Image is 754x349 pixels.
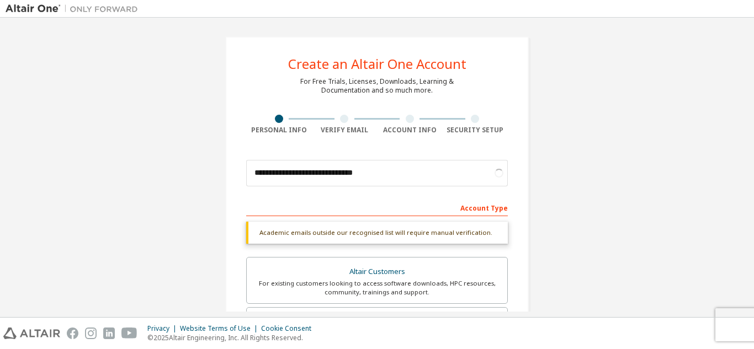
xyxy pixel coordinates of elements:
img: youtube.svg [121,327,137,339]
img: altair_logo.svg [3,327,60,339]
div: Academic emails outside our recognised list will require manual verification. [246,222,508,244]
img: linkedin.svg [103,327,115,339]
div: For existing customers looking to access software downloads, HPC resources, community, trainings ... [253,279,501,297]
img: instagram.svg [85,327,97,339]
div: Altair Customers [253,264,501,280]
p: © 2025 Altair Engineering, Inc. All Rights Reserved. [147,333,318,342]
div: Cookie Consent [261,324,318,333]
div: Website Terms of Use [180,324,261,333]
div: Account Type [246,198,508,216]
div: Privacy [147,324,180,333]
div: Create an Altair One Account [288,57,466,71]
div: Verify Email [312,126,378,135]
img: Altair One [6,3,144,14]
div: For Free Trials, Licenses, Downloads, Learning & Documentation and so much more. [300,77,454,95]
div: Personal Info [246,126,312,135]
img: facebook.svg [67,327,78,339]
div: Security Setup [443,126,508,135]
div: Account Info [377,126,443,135]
